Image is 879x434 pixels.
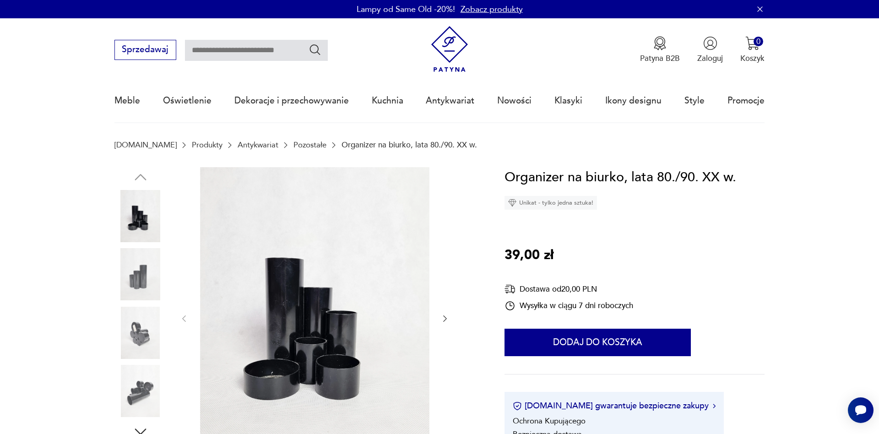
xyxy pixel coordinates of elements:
[697,36,723,64] button: Zaloguj
[309,43,322,56] button: Szukaj
[505,329,691,356] button: Dodaj do koszyka
[505,167,736,188] h1: Organizer na biurko, lata 80./90. XX w.
[740,53,765,64] p: Koszyk
[163,80,212,122] a: Oświetlenie
[745,36,760,50] img: Ikona koszyka
[461,4,523,15] a: Zobacz produkty
[505,283,515,295] img: Ikona dostawy
[114,248,167,300] img: Zdjęcie produktu Organizer na biurko, lata 80./90. XX w.
[505,245,553,266] p: 39,00 zł
[684,80,705,122] a: Style
[114,47,176,54] a: Sprzedawaj
[114,141,177,149] a: [DOMAIN_NAME]
[114,365,167,417] img: Zdjęcie produktu Organizer na biurko, lata 80./90. XX w.
[653,36,667,50] img: Ikona medalu
[234,80,349,122] a: Dekoracje i przechowywanie
[640,36,680,64] a: Ikona medaluPatyna B2B
[740,36,765,64] button: 0Koszyk
[727,80,765,122] a: Promocje
[426,80,474,122] a: Antykwariat
[513,400,716,412] button: [DOMAIN_NAME] gwarantuje bezpieczne zakupy
[114,190,167,242] img: Zdjęcie produktu Organizer na biurko, lata 80./90. XX w.
[114,40,176,60] button: Sprzedawaj
[357,4,455,15] p: Lampy od Same Old -20%!
[848,397,874,423] iframe: Smartsupp widget button
[513,416,586,426] li: Ochrona Kupującego
[192,141,222,149] a: Produkty
[238,141,278,149] a: Antykwariat
[497,80,532,122] a: Nowości
[114,307,167,359] img: Zdjęcie produktu Organizer na biurko, lata 80./90. XX w.
[508,199,516,207] img: Ikona diamentu
[554,80,582,122] a: Klasyki
[505,300,633,311] div: Wysyłka w ciągu 7 dni roboczych
[114,80,140,122] a: Meble
[505,196,597,210] div: Unikat - tylko jedna sztuka!
[505,283,633,295] div: Dostawa od 20,00 PLN
[427,26,473,72] img: Patyna - sklep z meblami i dekoracjami vintage
[342,141,477,149] p: Organizer na biurko, lata 80./90. XX w.
[697,53,723,64] p: Zaloguj
[640,36,680,64] button: Patyna B2B
[605,80,662,122] a: Ikony designu
[372,80,403,122] a: Kuchnia
[754,37,763,46] div: 0
[640,53,680,64] p: Patyna B2B
[713,404,716,408] img: Ikona strzałki w prawo
[293,141,326,149] a: Pozostałe
[703,36,717,50] img: Ikonka użytkownika
[513,401,522,411] img: Ikona certyfikatu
